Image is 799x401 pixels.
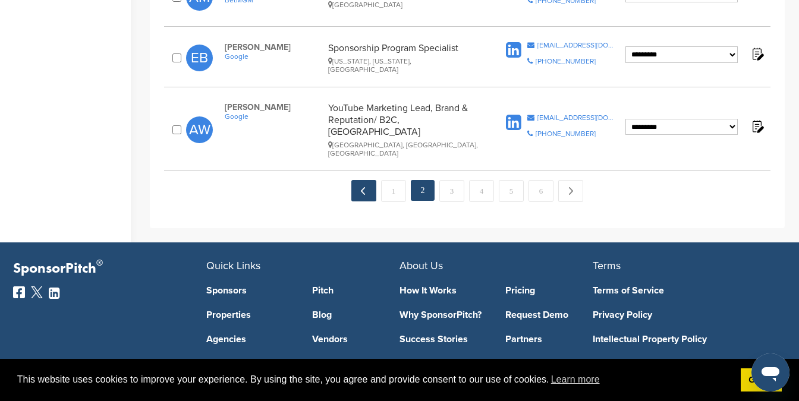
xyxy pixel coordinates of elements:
[750,119,765,134] img: Notes
[499,180,524,202] a: 5
[593,286,768,295] a: Terms of Service
[593,334,768,344] a: Intellectual Property Policy
[505,310,593,320] a: Request Demo
[328,42,482,74] div: Sponsorship Program Specialist
[505,334,593,344] a: Partners
[750,46,765,61] img: Notes
[206,286,294,295] a: Sponsors
[549,371,602,389] a: learn more about cookies
[400,259,443,272] span: About Us
[536,130,596,137] div: [PHONE_NUMBER]
[536,58,596,65] div: [PHONE_NUMBER]
[206,310,294,320] a: Properties
[558,180,583,202] a: Next →
[225,42,322,52] span: [PERSON_NAME]
[328,57,482,74] div: [US_STATE], [US_STATE], [GEOGRAPHIC_DATA]
[225,112,322,121] a: Google
[439,180,464,202] a: 3
[351,180,376,201] a: ← Previous
[411,180,435,201] em: 2
[312,310,400,320] a: Blog
[186,116,213,143] span: AW
[328,141,482,157] div: [GEOGRAPHIC_DATA], [GEOGRAPHIC_DATA], [GEOGRAPHIC_DATA]
[593,259,621,272] span: Terms
[505,286,593,295] a: Pricing
[469,180,494,202] a: 4
[328,102,482,157] div: YouTube Marketing Lead, Brand & Reputation/ B2C, [GEOGRAPHIC_DATA]
[400,334,487,344] a: Success Stories
[17,371,731,389] span: This website uses cookies to improve your experience. By using the site, you agree and provide co...
[31,286,43,298] img: Twitter
[96,255,103,270] span: ®
[225,102,322,112] span: [PERSON_NAME]
[741,368,782,392] a: dismiss cookie message
[400,286,487,295] a: How It Works
[206,334,294,344] a: Agencies
[751,353,789,391] iframe: Button to launch messaging window
[13,260,206,277] p: SponsorPitch
[593,310,768,320] a: Privacy Policy
[537,114,616,121] div: [EMAIL_ADDRESS][DOMAIN_NAME]
[13,286,25,298] img: Facebook
[328,1,482,9] div: [GEOGRAPHIC_DATA]
[186,45,213,71] span: EB
[312,334,400,344] a: Vendors
[206,259,260,272] span: Quick Links
[400,310,487,320] a: Why SponsorPitch?
[225,52,322,61] a: Google
[381,180,406,202] a: 1
[529,180,553,202] a: 6
[312,286,400,295] a: Pitch
[537,42,616,49] div: [EMAIL_ADDRESS][DOMAIN_NAME]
